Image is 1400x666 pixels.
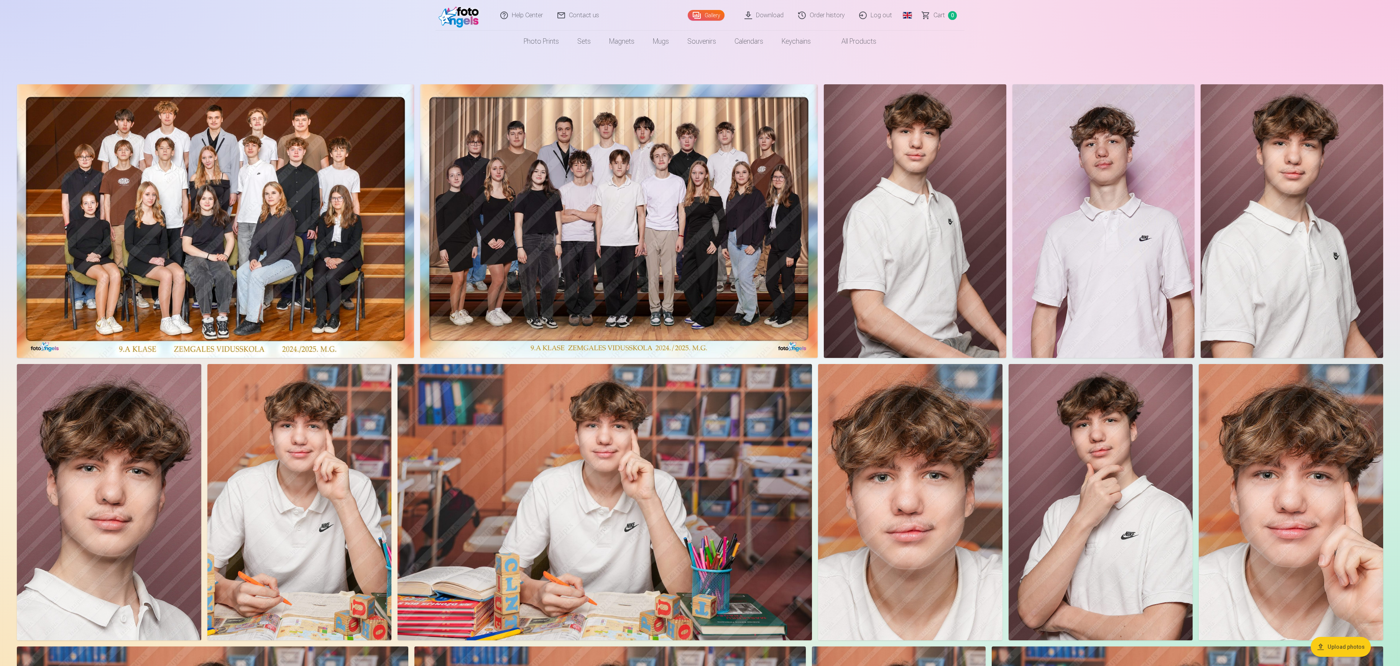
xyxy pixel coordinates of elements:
[933,11,945,20] span: Сart
[772,31,820,52] a: Keychains
[644,31,678,52] a: Mugs
[514,31,568,52] a: Photo prints
[600,31,644,52] a: Magnets
[820,31,886,52] a: All products
[678,31,725,52] a: Souvenirs
[725,31,772,52] a: Calendars
[948,11,957,20] span: 0
[568,31,600,52] a: Sets
[688,10,725,21] a: Gallery
[439,3,483,28] img: /fa1
[1311,637,1371,657] button: Upload photos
